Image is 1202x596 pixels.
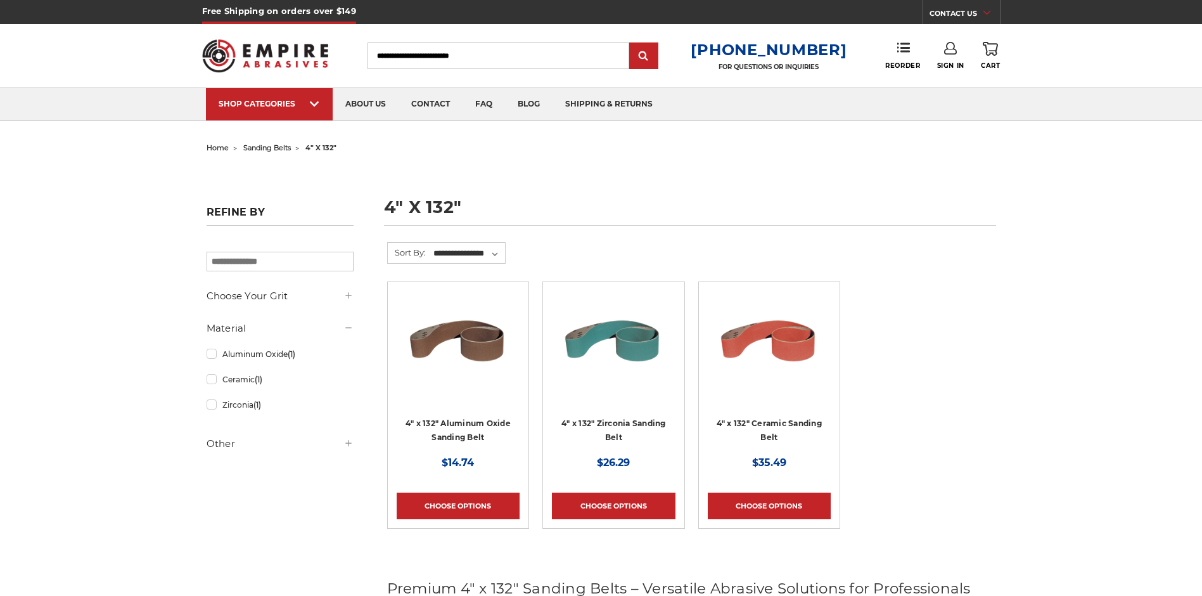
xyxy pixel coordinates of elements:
span: $26.29 [597,457,630,469]
a: faq [463,88,505,120]
span: (1) [253,400,261,410]
span: (1) [255,375,262,384]
span: Cart [981,62,1000,70]
a: 4" x 132" Aluminum Oxide Sanding Belt [397,291,520,414]
input: Submit [631,44,656,69]
span: (1) [288,349,295,359]
h5: Choose Your Grit [207,288,354,304]
img: Empire Abrasives [202,31,329,81]
span: 4" x 132" [305,143,336,152]
a: CONTACT US [930,6,1000,24]
h5: Other [207,436,354,451]
img: 4" x 132" Zirconia Sanding Belt [563,291,664,392]
a: Zirconia [207,394,354,416]
a: 4" x 132" Ceramic Sanding Belt [708,291,831,414]
a: Cart [981,42,1000,70]
a: blog [505,88,553,120]
h5: Refine by [207,206,354,226]
a: Choose Options [397,493,520,519]
a: about us [333,88,399,120]
label: Sort By: [388,243,426,262]
a: sanding belts [243,143,291,152]
a: shipping & returns [553,88,665,120]
a: Choose Options [708,493,831,519]
span: Sign In [937,62,964,70]
a: home [207,143,229,152]
a: 4" x 132" Aluminum Oxide Sanding Belt [406,418,511,443]
img: 4" x 132" Aluminum Oxide Sanding Belt [407,291,509,392]
span: $14.74 [442,457,474,469]
a: [PHONE_NUMBER] [691,41,847,59]
img: 4" x 132" Ceramic Sanding Belt [719,291,820,392]
select: Sort By: [432,244,505,263]
a: 4" x 132" Zirconia Sanding Belt [552,291,675,414]
a: Ceramic [207,368,354,391]
span: $35.49 [752,457,786,469]
div: SHOP CATEGORIES [219,99,320,108]
a: Aluminum Oxide [207,343,354,365]
h5: Material [207,321,354,336]
a: 4" x 132" Zirconia Sanding Belt [561,418,666,443]
a: Reorder [885,42,920,69]
a: contact [399,88,463,120]
h1: 4" x 132" [384,198,996,226]
p: FOR QUESTIONS OR INQUIRIES [691,63,847,71]
span: Reorder [885,62,920,70]
a: 4" x 132" Ceramic Sanding Belt [717,418,822,443]
a: Choose Options [552,493,675,519]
